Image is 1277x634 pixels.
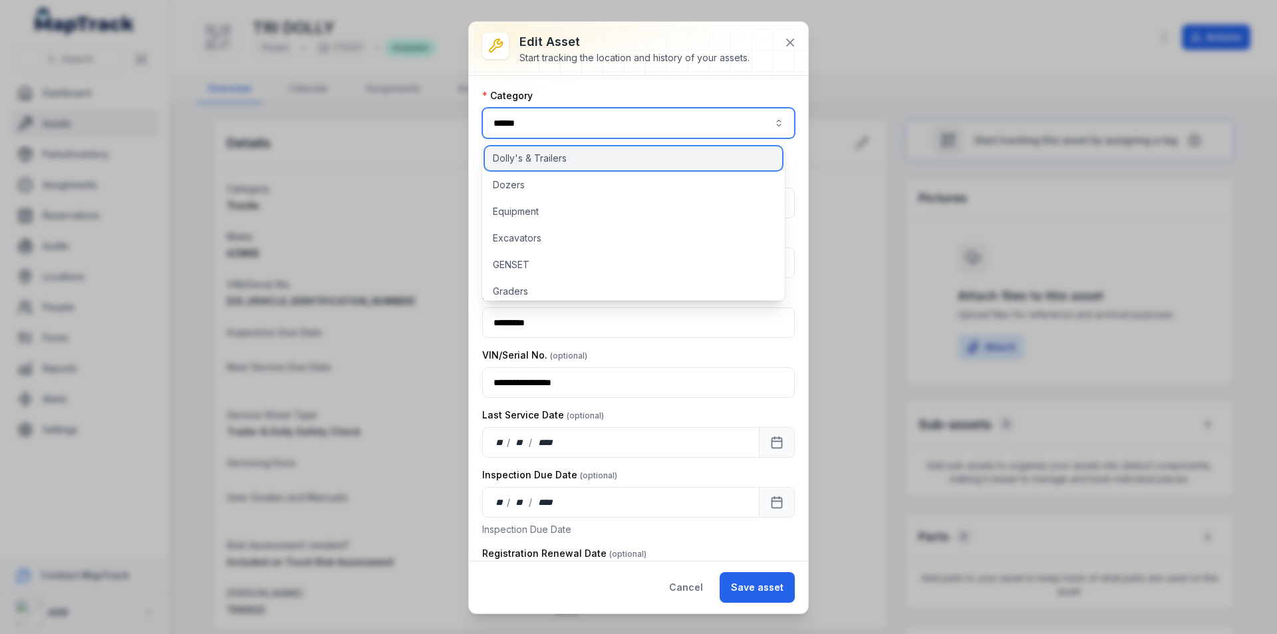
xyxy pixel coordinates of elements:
[759,427,795,458] button: Calendar
[658,572,714,603] button: Cancel
[482,547,646,560] label: Registration Renewal Date
[493,258,529,271] span: GENSET
[494,436,507,449] div: day,
[493,285,528,298] span: Graders
[511,496,529,509] div: month,
[493,178,525,192] span: Dozers
[720,572,795,603] button: Save asset
[529,496,533,509] div: /
[507,436,511,449] div: /
[533,496,558,509] div: year,
[529,436,533,449] div: /
[519,33,750,51] h3: Edit asset
[759,487,795,518] button: Calendar
[519,51,750,65] div: Start tracking the location and history of your assets.
[482,89,533,102] label: Category
[482,349,587,362] label: VIN/Serial No.
[493,232,541,245] span: Excavators
[533,436,558,449] div: year,
[507,496,511,509] div: /
[493,152,567,165] span: Dolly's & Trailers
[482,468,617,482] label: Inspection Due Date
[494,496,507,509] div: day,
[482,408,604,422] label: Last Service Date
[482,523,795,536] p: Inspection Due Date
[493,205,539,218] span: Equipment
[511,436,529,449] div: month,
